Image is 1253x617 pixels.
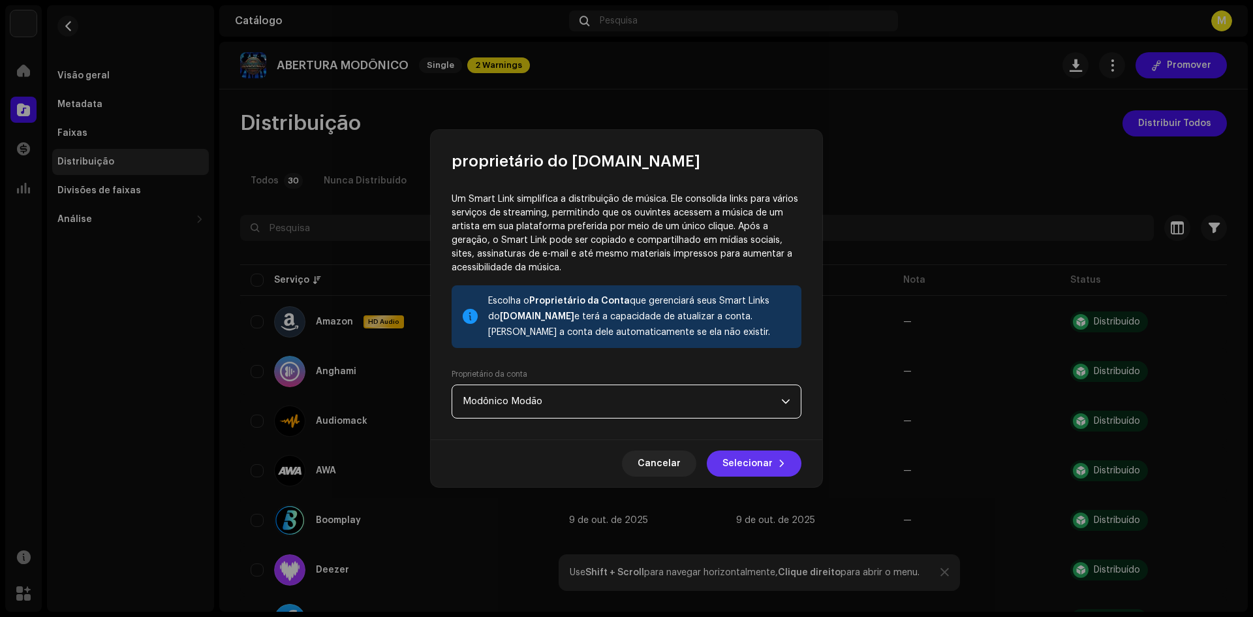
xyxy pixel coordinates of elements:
[622,451,696,477] button: Cancelar
[431,130,822,172] div: proprietário do [DOMAIN_NAME]
[463,385,781,418] span: Modônico Modão
[500,312,574,321] strong: [DOMAIN_NAME]
[722,451,773,477] span: Selecionar
[452,193,801,275] p: Um Smart Link simplifica a distribuição de música. Ele consolida links para vários serviços de st...
[638,451,681,477] span: Cancelar
[707,451,801,477] button: Selecionar
[488,293,791,340] div: Escolha o que gerenciará seus Smart Links do e terá a capacidade de atualizar a conta. [PERSON_NA...
[529,296,630,306] strong: Proprietário da Conta
[452,369,527,379] label: Proprietário da conta
[781,385,790,418] div: dropdown trigger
